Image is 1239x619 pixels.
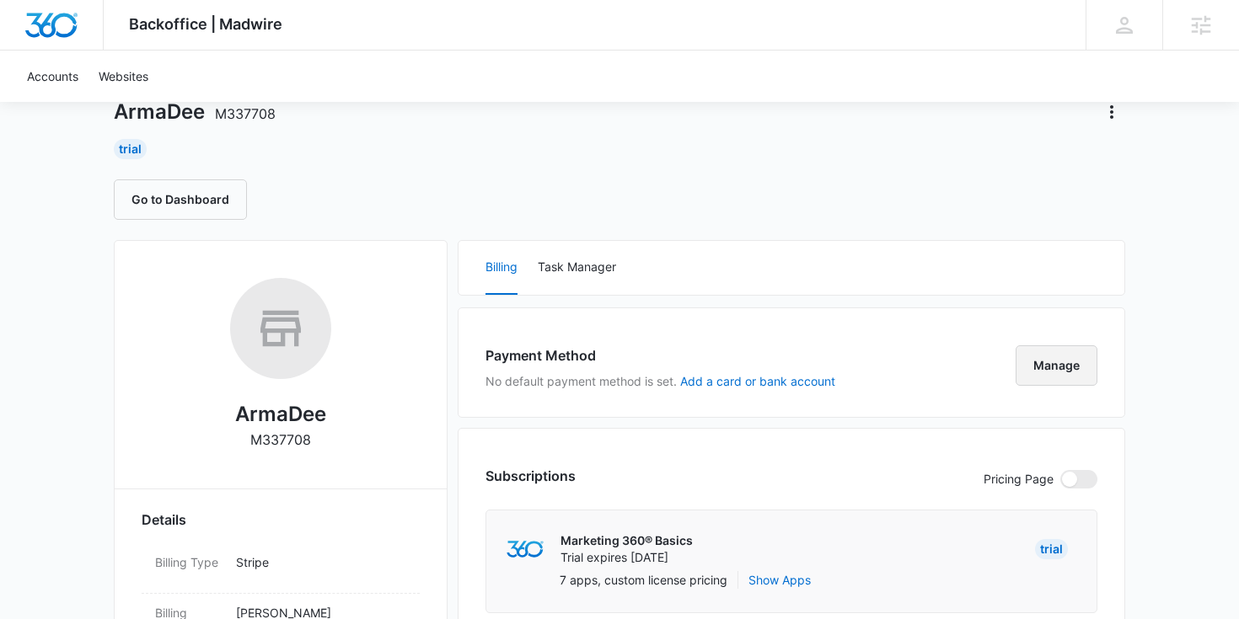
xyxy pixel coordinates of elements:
[1035,539,1068,559] div: Trial
[17,51,88,102] a: Accounts
[114,179,247,220] button: Go to Dashboard
[114,99,276,125] h1: ArmaDee
[155,553,223,571] dt: Billing Type
[250,430,311,450] p: M337708
[538,241,616,295] button: Task Manager
[236,553,406,571] p: Stripe
[215,105,276,122] span: M337708
[142,543,420,594] div: Billing TypeStripe
[129,15,282,33] span: Backoffice | Madwire
[485,345,835,366] h3: Payment Method
[485,241,518,295] button: Billing
[485,466,576,486] h3: Subscriptions
[560,549,693,566] p: Trial expires [DATE]
[984,470,1054,488] p: Pricing Page
[1098,99,1125,125] button: Actions
[235,399,326,430] h2: ArmaDee
[485,372,835,390] p: No default payment method is set.
[560,571,727,589] p: 7 apps, custom license pricing
[680,376,835,387] button: Add a card or bank account
[560,532,693,549] p: Marketing 360® Basics
[114,139,147,159] div: Trial
[142,510,186,530] span: Details
[507,541,543,558] img: marketing360Logo
[1016,345,1097,386] button: Manage
[88,51,158,102] a: Websites
[748,571,811,589] button: Show Apps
